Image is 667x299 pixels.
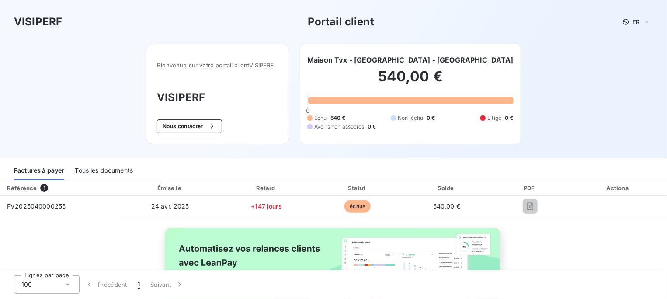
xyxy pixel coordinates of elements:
[492,184,568,192] div: PDF
[314,114,327,122] span: Échu
[398,114,423,122] span: Non-échu
[7,184,37,191] div: Référence
[314,184,401,192] div: Statut
[307,68,514,94] h2: 540,00 €
[308,14,374,30] h3: Portail client
[487,114,501,122] span: Litige
[571,184,665,192] div: Actions
[433,202,460,210] span: 540,00 €
[80,275,132,294] button: Précédent
[344,200,371,213] span: échue
[14,14,62,30] h3: VISIPERF
[132,275,145,294] button: 1
[427,114,435,122] span: 0 €
[138,280,140,289] span: 1
[368,123,376,131] span: 0 €
[157,119,222,133] button: Nous contacter
[306,107,309,114] span: 0
[314,123,364,131] span: Avoirs non associés
[157,90,278,105] h3: VISIPERF
[633,18,640,25] span: FR
[307,55,514,65] h6: Maison Tvx - [GEOGRAPHIC_DATA] - [GEOGRAPHIC_DATA]
[157,62,278,69] span: Bienvenue sur votre portail client VISIPERF .
[21,280,32,289] span: 100
[122,184,219,192] div: Émise le
[7,202,66,210] span: FV2025040000255
[251,202,282,210] span: +147 jours
[40,184,48,192] span: 1
[14,162,64,180] div: Factures à payer
[330,114,346,122] span: 540 €
[222,184,311,192] div: Retard
[505,114,513,122] span: 0 €
[151,202,189,210] span: 24 avr. 2025
[75,162,133,180] div: Tous les documents
[145,275,189,294] button: Suivant
[404,184,489,192] div: Solde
